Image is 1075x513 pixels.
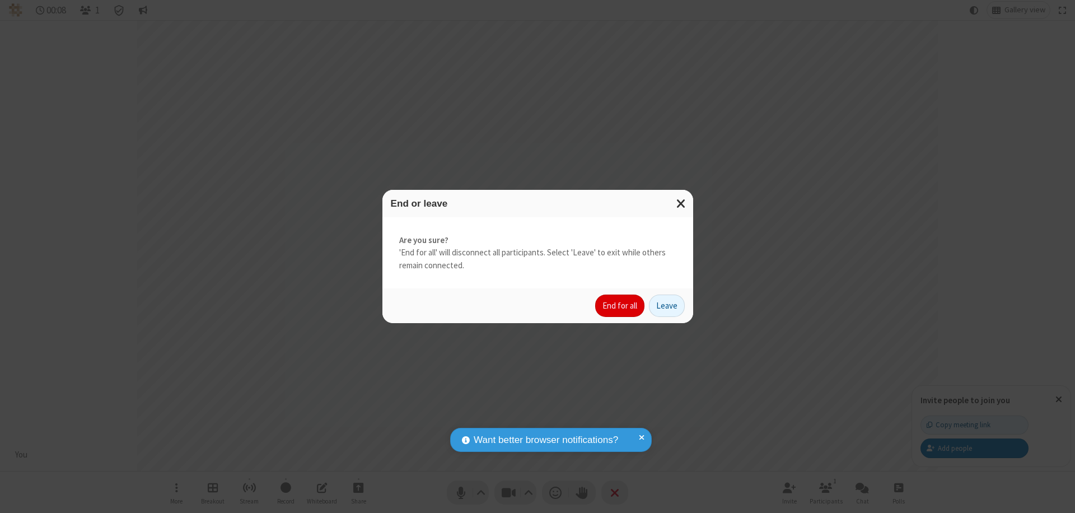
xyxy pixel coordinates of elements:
h3: End or leave [391,198,685,209]
button: End for all [595,295,644,317]
span: Want better browser notifications? [474,433,618,447]
div: 'End for all' will disconnect all participants. Select 'Leave' to exit while others remain connec... [382,217,693,289]
button: Leave [649,295,685,317]
button: Close modal [670,190,693,217]
strong: Are you sure? [399,234,676,247]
